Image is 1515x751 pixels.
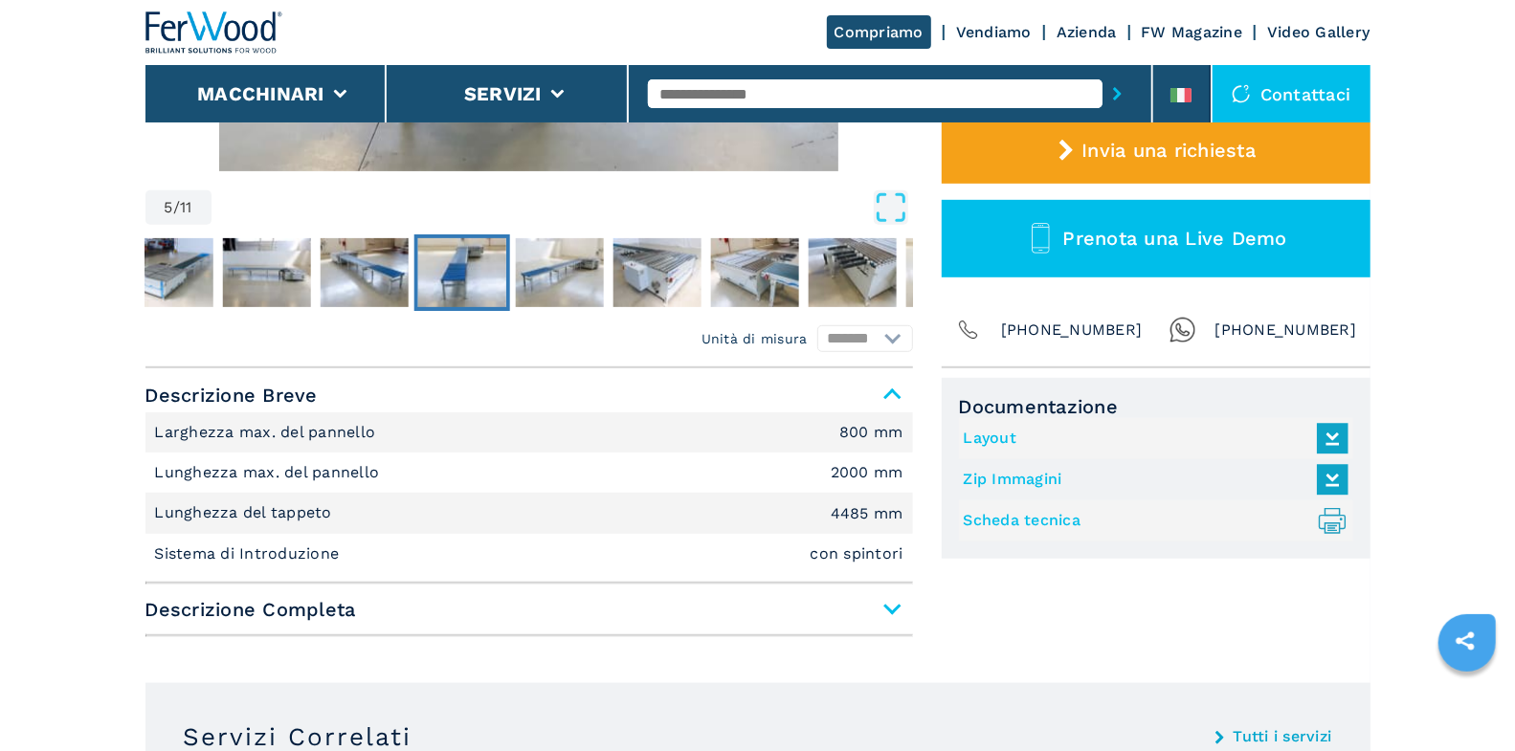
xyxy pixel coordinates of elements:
[1057,23,1117,41] a: Azienda
[956,23,1032,41] a: Vendiamo
[1081,139,1256,162] span: Invia una richiesta
[222,238,310,307] img: 27be34fc96df4585bb97c806c0ce3b5d
[831,506,903,521] em: 4485 mm
[702,329,808,348] em: Unità di misura
[216,190,908,225] button: Open Fullscreen
[511,234,607,311] button: Go to Slide 6
[609,234,704,311] button: Go to Slide 7
[942,200,1370,277] button: Prenota una Live Demo
[197,82,324,105] button: Macchinari
[515,238,603,307] img: c9af76298bd562c8884e94297c004fea
[710,238,798,307] img: e161deea7bc6b60858bffccfa200be0a
[417,238,505,307] img: 6b8fd95e9872ef6edf3a3197a23c7c32
[808,238,896,307] img: e9ee182d2d1fe8e6bd01daf38a718b79
[316,234,412,311] button: Go to Slide 4
[165,200,173,215] span: 5
[1434,665,1501,737] iframe: Chat
[173,200,180,215] span: /
[1234,729,1332,744] a: Tutti i servizi
[811,546,903,562] em: con spintori
[955,317,982,343] img: Phone
[905,238,993,307] img: 0ea39ecc2fafdc5d8070ee588ea3c16a
[1213,65,1370,122] div: Contattaci
[1142,23,1243,41] a: FW Magazine
[839,425,903,440] em: 800 mm
[1267,23,1370,41] a: Video Gallery
[218,234,314,311] button: Go to Slide 3
[1441,617,1489,665] a: sharethis
[155,502,338,523] p: Lunghezza del tappeto
[124,238,212,307] img: ecd3ecef81969adbc8d9468ae5d5a90f
[1063,227,1287,250] span: Prenota una Live Demo
[1001,317,1143,343] span: [PHONE_NUMBER]
[831,465,903,480] em: 2000 mm
[942,117,1370,184] button: Invia una richiesta
[613,238,701,307] img: 93657fd3ce76eb8419f8f7166f3ebd56
[155,543,345,564] p: Sistema di Introduzione
[902,234,997,311] button: Go to Slide 10
[155,462,385,483] p: Lunghezza max. del pannello
[1103,72,1132,116] button: submit-button
[804,234,900,311] button: Go to Slide 9
[706,234,802,311] button: Go to Slide 8
[23,234,791,311] nav: Thumbnail Navigation
[827,15,931,49] a: Compriamo
[464,82,542,105] button: Servizi
[145,412,913,575] div: Descrizione Breve
[1215,317,1357,343] span: [PHONE_NUMBER]
[145,378,913,412] span: Descrizione Breve
[145,592,913,627] span: Descrizione Completa
[1170,317,1196,343] img: Whatsapp
[180,200,192,215] span: 11
[964,464,1339,496] a: Zip Immagini
[155,422,381,443] p: Larghezza max. del pannello
[121,234,216,311] button: Go to Slide 2
[959,395,1353,418] span: Documentazione
[145,11,283,54] img: Ferwood
[1232,84,1251,103] img: Contattaci
[964,505,1339,537] a: Scheda tecnica
[964,423,1339,454] a: Layout
[413,234,509,311] button: Go to Slide 5
[320,238,408,307] img: 2b6e61615baf9e4a4dde4e136957e68c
